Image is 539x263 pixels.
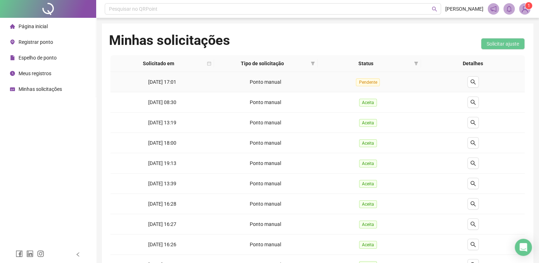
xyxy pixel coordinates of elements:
span: search [470,160,476,166]
span: Ponto manual [250,140,281,146]
span: [DATE] 08:30 [148,99,176,105]
span: linkedin [26,250,33,257]
span: [PERSON_NAME] [445,5,483,13]
span: filter [309,58,316,69]
th: Detalhes [421,55,525,72]
span: search [470,242,476,247]
span: 1 [528,3,530,8]
span: Tipo de solicitação [217,60,308,67]
span: [DATE] 18:00 [148,140,176,146]
span: instagram [37,250,44,257]
span: Espelho de ponto [19,55,57,61]
span: [DATE] 13:19 [148,120,176,125]
sup: Atualize o seu contato no menu Meus Dados [525,2,532,9]
span: Aceita [359,200,377,208]
span: home [10,24,15,29]
span: Ponto manual [250,79,281,85]
span: calendar [207,61,211,66]
div: Open Intercom Messenger [515,239,532,256]
h1: Minhas solicitações [109,32,230,48]
span: Aceita [359,99,377,107]
span: filter [413,58,420,69]
span: Pendente [356,78,380,86]
span: search [470,140,476,146]
span: environment [10,40,15,45]
span: Ponto manual [250,160,281,166]
span: bell [506,6,512,12]
span: [DATE] 16:27 [148,221,176,227]
span: file [10,55,15,60]
span: Ponto manual [250,181,281,186]
span: search [470,221,476,227]
span: search [470,201,476,207]
span: Aceita [359,221,377,228]
span: Ponto manual [250,242,281,247]
span: Página inicial [19,24,48,29]
span: filter [414,61,418,66]
span: search [470,79,476,85]
span: search [470,99,476,105]
span: Ponto manual [250,120,281,125]
span: Aceita [359,180,377,188]
span: Ponto manual [250,221,281,227]
span: search [432,6,437,12]
img: 89433 [519,4,530,14]
span: Ponto manual [250,99,281,105]
span: Aceita [359,160,377,167]
span: search [470,181,476,186]
span: clock-circle [10,71,15,76]
span: Minhas solicitações [19,86,62,92]
span: Aceita [359,241,377,249]
span: schedule [10,87,15,92]
span: Status [321,60,411,67]
span: notification [490,6,497,12]
span: search [470,120,476,125]
span: Meus registros [19,71,51,76]
button: Solicitar ajuste [481,38,525,50]
span: [DATE] 16:28 [148,201,176,207]
span: Aceita [359,139,377,147]
span: [DATE] 17:01 [148,79,176,85]
span: [DATE] 13:39 [148,181,176,186]
span: Registrar ponto [19,39,53,45]
span: calendar [206,58,213,69]
span: [DATE] 19:13 [148,160,176,166]
span: left [76,252,81,257]
span: facebook [16,250,23,257]
span: Ponto manual [250,201,281,207]
span: [DATE] 16:26 [148,242,176,247]
span: filter [311,61,315,66]
span: Solicitado em [113,60,204,67]
span: Aceita [359,119,377,127]
span: Solicitar ajuste [487,40,519,48]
